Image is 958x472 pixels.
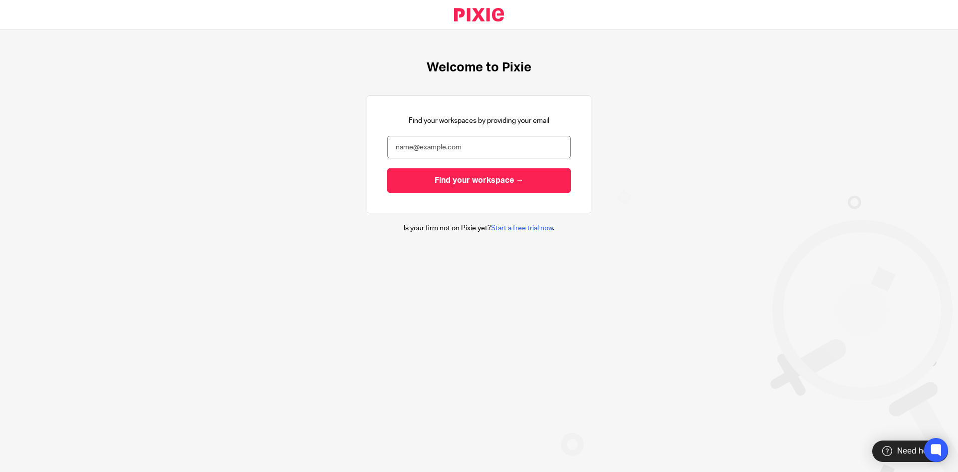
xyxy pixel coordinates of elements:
p: Find your workspaces by providing your email [409,116,549,126]
div: Need help? [872,441,948,462]
input: Find your workspace → [387,168,571,193]
h1: Welcome to Pixie [427,60,531,75]
p: Is your firm not on Pixie yet? . [404,223,554,233]
input: name@example.com [387,136,571,158]
a: Start a free trial now [491,225,553,232]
